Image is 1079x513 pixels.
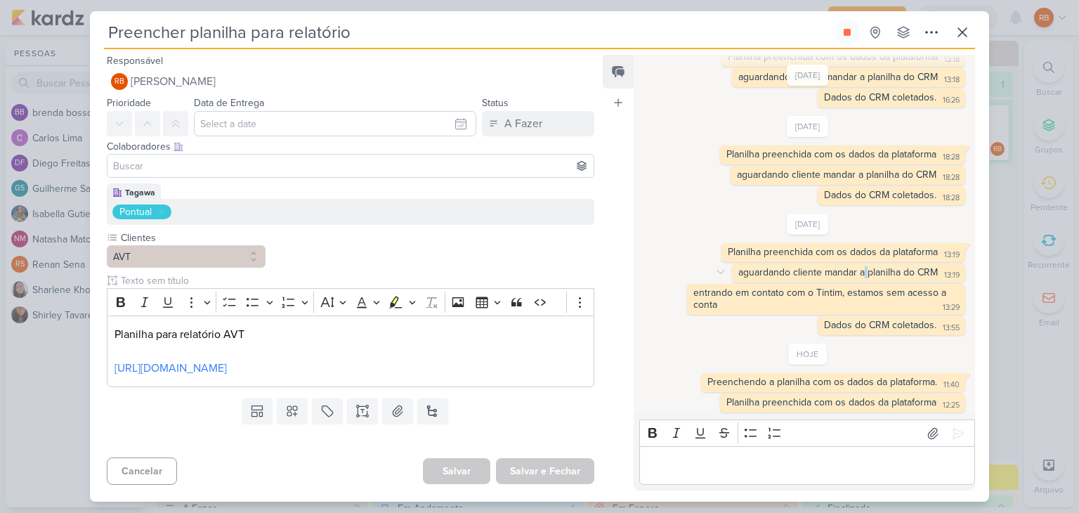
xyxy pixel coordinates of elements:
div: 13:18 [944,54,960,65]
div: Dados do CRM coletados. [824,91,936,103]
input: Texto sem título [118,273,594,288]
label: Prioridade [107,97,151,109]
p: RB [115,78,124,86]
div: Editor toolbar [639,420,975,447]
div: Editor editing area: main [639,446,975,485]
button: A Fazer [482,111,594,136]
label: Status [482,97,509,109]
span: [PERSON_NAME] [131,73,216,90]
label: Data de Entrega [194,97,264,109]
a: [URL][DOMAIN_NAME] [115,361,227,375]
div: Planilha preenchida com os dados da plataforma [728,246,938,258]
div: Dados do CRM coletados. [824,319,936,331]
button: RB [PERSON_NAME] [107,69,594,94]
div: Dados do CRM coletados. [824,189,936,201]
div: Editor editing area: main [107,316,594,388]
div: Parar relógio [842,27,853,38]
div: Pontual [119,204,152,219]
div: 18:28 [943,152,960,163]
div: 11:40 [943,379,960,391]
div: Planilha preenchida com os dados da plataforma [726,396,936,408]
input: Kard Sem Título [104,20,832,45]
div: Colaboradores [107,139,594,154]
div: Editor toolbar [107,288,594,316]
div: Preenchendo a planilha com os dados da plataforma. [707,376,937,388]
input: Buscar [110,157,591,174]
label: Responsável [107,55,163,67]
div: 13:29 [943,302,960,313]
div: entrando em contato com o Tintim, estamos sem acesso a conta [693,287,949,311]
div: 13:19 [944,270,960,281]
div: 18:28 [943,172,960,183]
div: 18:28 [943,193,960,204]
div: A Fazer [504,115,542,132]
div: Planilha preenchida com os dados da plataforma [728,51,938,63]
div: 12:25 [943,400,960,411]
div: Planilha preenchida com os dados da plataforma [726,148,936,160]
div: aguardando cliente mandar a planilha do CRM [738,71,938,83]
div: Rogerio Bispo [111,73,128,90]
input: Select a date [194,111,476,136]
div: 13:55 [943,323,960,334]
div: Tagawa [125,186,155,199]
div: 16:26 [943,95,960,106]
div: 13:18 [944,74,960,86]
label: Clientes [119,230,266,245]
button: AVT [107,245,266,268]
p: Planilha para relatório AVT [115,326,587,343]
div: 13:19 [944,249,960,261]
div: aguardando cliente mandar a planilha do CRM [737,169,936,181]
div: aguardando cliente mandar a planilha do CRM [738,266,938,278]
button: Cancelar [107,457,177,485]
